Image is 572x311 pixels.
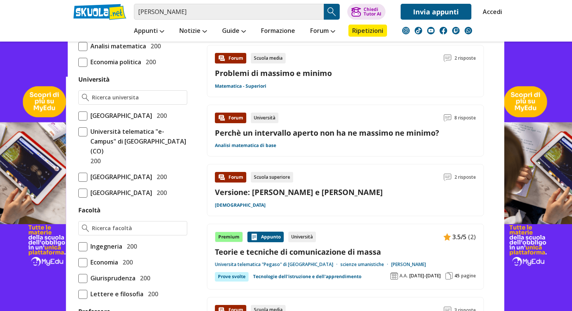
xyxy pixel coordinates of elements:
[215,261,340,268] a: Universita telematica "Pegaso" di [GEOGRAPHIC_DATA]
[215,247,476,257] a: Teorie e tecniche di comunicazione di massa
[347,4,385,20] button: ChiediTutor AI
[215,172,246,183] div: Forum
[82,224,89,232] img: Ricerca facoltà
[324,4,340,20] button: Search Button
[440,27,447,34] img: facebook
[215,53,246,63] div: Forum
[154,172,167,182] span: 200
[326,6,337,17] img: Cerca appunti, riassunti o versioni
[452,232,466,242] span: 3.5/5
[215,142,276,149] a: Analisi matematica di base
[445,272,453,280] img: Pagine
[92,224,184,232] input: Ricerca facoltà
[124,241,137,251] span: 200
[390,272,398,280] img: Anno accademico
[215,202,266,208] a: [DEMOGRAPHIC_DATA]
[348,25,387,37] a: Ripetizioni
[391,261,426,268] a: [PERSON_NAME]
[253,272,361,281] a: Tecnologie dell'istruzione e dell'apprendimento
[415,27,422,34] img: tiktok
[87,172,152,182] span: [GEOGRAPHIC_DATA]
[308,25,337,38] a: Forum
[143,57,156,67] span: 200
[87,257,118,267] span: Economia
[454,172,476,183] span: 2 risposte
[250,233,258,241] img: Appunti contenuto
[399,273,408,279] span: A.A.
[454,273,460,279] span: 45
[251,113,278,123] div: Università
[218,114,225,122] img: Forum contenuto
[92,94,184,101] input: Ricerca universita
[215,83,266,89] a: Matematica - Superiori
[468,232,476,242] span: (2)
[177,25,209,38] a: Notizie
[148,41,161,51] span: 200
[120,257,133,267] span: 200
[251,53,286,63] div: Scuola media
[215,113,246,123] div: Forum
[288,232,316,242] div: Università
[215,68,332,78] a: Problemi di massimo e minimo
[340,261,391,268] a: scienze umanistiche
[364,7,381,16] div: Chiedi Tutor AI
[402,27,410,34] img: instagram
[215,232,243,242] div: Premium
[87,289,143,299] span: Lettere e filosofia
[218,173,225,181] img: Forum contenuto
[87,188,152,198] span: [GEOGRAPHIC_DATA]
[132,25,166,38] a: Appunti
[134,4,324,20] input: Cerca appunti, riassunti o versioni
[247,232,284,242] div: Appunto
[137,273,150,283] span: 200
[78,206,101,214] label: Facoltà
[87,156,101,166] span: 200
[87,57,141,67] span: Economia politica
[259,25,297,38] a: Formazione
[454,113,476,123] span: 8 risposte
[87,273,135,283] span: Giurisprudenza
[154,188,167,198] span: 200
[145,289,158,299] span: 200
[461,273,476,279] span: pagine
[401,4,471,20] a: Invia appunti
[443,233,451,241] img: Appunti contenuto
[454,53,476,63] span: 2 risposte
[452,27,460,34] img: twitch
[154,111,167,121] span: 200
[483,4,499,20] a: Accedi
[444,173,451,181] img: Commenti lettura
[444,114,451,122] img: Commenti lettura
[220,25,248,38] a: Guide
[409,273,441,279] span: [DATE]-[DATE]
[87,41,146,51] span: Analisi matematica
[218,54,225,62] img: Forum contenuto
[427,27,435,34] img: youtube
[465,27,472,34] img: WhatsApp
[87,241,122,251] span: Ingegneria
[87,127,187,156] span: Università telematica "e-Campus" di [GEOGRAPHIC_DATA] (CO)
[87,111,152,121] span: [GEOGRAPHIC_DATA]
[444,54,451,62] img: Commenti lettura
[82,94,89,101] img: Ricerca universita
[215,272,249,281] div: Prove svolte
[215,187,383,197] a: Versione: [PERSON_NAME] e [PERSON_NAME]
[78,75,110,84] label: Università
[251,172,293,183] div: Scuola superiore
[215,128,439,138] a: Perchè un intervallo aperto non ha ne massimo ne minimo?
